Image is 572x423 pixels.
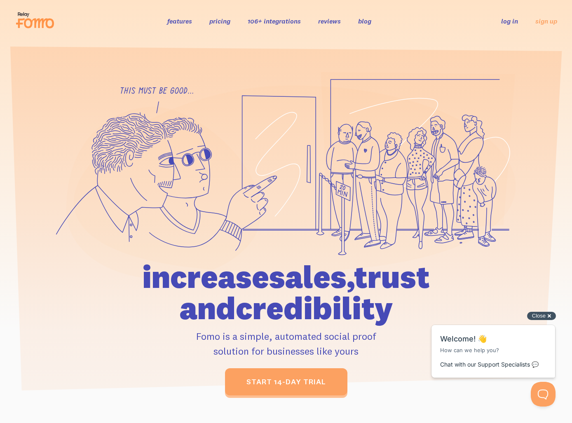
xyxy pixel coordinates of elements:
a: features [167,17,192,25]
a: reviews [318,17,341,25]
a: sign up [535,17,557,26]
a: start 14-day trial [225,368,347,395]
a: pricing [209,17,230,25]
a: log in [501,17,518,25]
iframe: Help Scout Beacon - Messages and Notifications [427,304,560,382]
p: Fomo is a simple, automated social proof solution for businesses like yours [95,329,477,358]
iframe: Help Scout Beacon - Open [531,382,556,407]
h1: increase sales, trust and credibility [95,261,477,324]
a: blog [358,17,371,25]
a: 106+ integrations [248,17,301,25]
